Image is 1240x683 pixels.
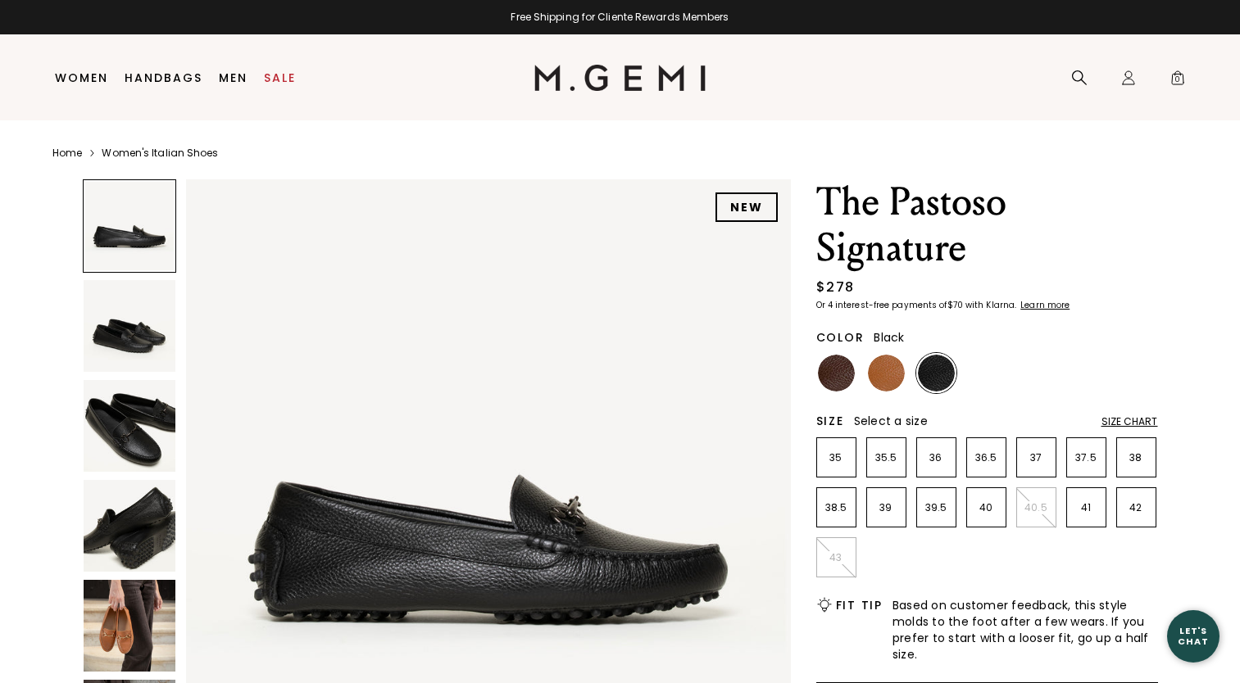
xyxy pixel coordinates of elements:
[84,280,175,372] img: The Pastoso Signature
[1067,451,1106,464] p: 37.5
[1101,415,1158,428] div: Size Chart
[1117,451,1156,464] p: 38
[917,501,956,514] p: 39.5
[854,413,928,429] span: Select a size
[816,414,844,427] h2: Size
[52,147,82,160] a: Home
[874,329,904,346] span: Black
[1020,299,1070,311] klarna-placement-style-cta: Learn more
[836,599,883,612] h2: Fit Tip
[947,299,963,311] klarna-placement-style-amount: $70
[867,501,906,514] p: 39
[967,451,1006,464] p: 36.5
[867,451,906,464] p: 35.5
[1170,73,1186,89] span: 0
[84,580,175,672] img: The Pastoso Signature
[219,71,248,84] a: Men
[84,380,175,472] img: The Pastoso Signature
[125,71,202,84] a: Handbags
[965,299,1019,311] klarna-placement-style-body: with Klarna
[1117,501,1156,514] p: 42
[918,355,955,391] img: Black
[967,501,1006,514] p: 40
[817,451,856,464] p: 35
[816,179,1158,271] h1: The Pastoso Signature
[917,451,956,464] p: 36
[893,597,1158,663] span: Based on customer feedback, this style molds to the foot after a few wears. If you prefer to star...
[868,355,905,391] img: Tan
[816,299,947,311] klarna-placement-style-body: Or 4 interest-free payments of
[102,147,218,160] a: Women's Italian Shoes
[816,331,865,344] h2: Color
[817,551,856,564] p: 43
[264,71,296,84] a: Sale
[1167,626,1220,646] div: Let's Chat
[1017,501,1056,514] p: 40.5
[84,480,175,572] img: The Pastoso Signature
[1019,301,1070,310] a: Learn more
[534,65,706,91] img: M.Gemi
[55,71,108,84] a: Women
[817,501,856,514] p: 38.5
[715,192,778,222] div: NEW
[1067,501,1106,514] p: 41
[1017,451,1056,464] p: 37
[818,355,855,391] img: Chocolate
[816,278,855,297] div: $278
